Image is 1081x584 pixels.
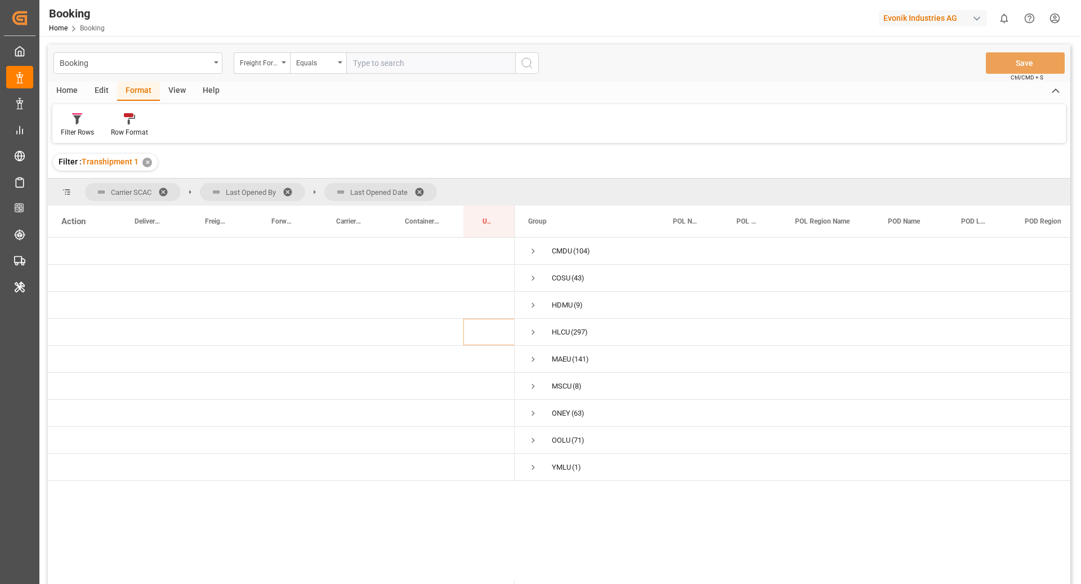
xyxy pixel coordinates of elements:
span: POL Region Name [795,217,850,225]
span: Filter : [59,157,82,166]
div: Format [117,82,160,101]
div: Help [194,82,228,101]
div: Row Format [111,127,148,137]
div: HLCU [552,319,570,345]
span: Delivery No. [135,217,162,225]
button: search button [515,52,539,74]
div: Filter Rows [61,127,94,137]
span: Last Opened By [226,188,276,197]
div: ✕ [142,158,152,167]
span: (8) [573,373,582,399]
span: Freight Forwarder's Reference No. [205,217,229,225]
span: (141) [572,346,589,372]
span: (71) [571,427,584,453]
div: MAEU [552,346,571,372]
button: open menu [53,52,222,74]
div: Action [61,216,86,226]
div: HDMU [552,292,573,318]
div: OOLU [552,427,570,453]
div: Edit [86,82,117,101]
span: Group [528,217,547,225]
span: (63) [571,400,584,426]
div: Evonik Industries AG [879,10,987,26]
div: MSCU [552,373,571,399]
span: (1) [572,454,581,480]
div: Press SPACE to select this row. [48,454,515,481]
span: Forwarder Name [271,217,293,225]
div: Equals [296,55,334,68]
div: Press SPACE to select this row. [48,346,515,373]
span: (43) [571,265,584,291]
span: Carrier SCAC [111,188,151,197]
span: (104) [573,238,590,264]
div: Press SPACE to select this row. [48,292,515,319]
div: CMDU [552,238,572,264]
span: Update Last Opened By [483,217,491,225]
input: Type to search [346,52,515,74]
span: Transhipment 1 [82,157,139,166]
span: Container No. [405,217,440,225]
div: ONEY [552,400,570,426]
div: View [160,82,194,101]
span: (9) [574,292,583,318]
div: Press SPACE to select this row. [48,373,515,400]
div: Press SPACE to select this row. [48,319,515,346]
div: Home [48,82,86,101]
div: Press SPACE to select this row. [48,400,515,427]
div: YMLU [552,454,571,480]
div: Press SPACE to select this row. [48,427,515,454]
span: POL Name [673,217,699,225]
span: POL Locode [736,217,758,225]
span: Carrier Booking No. [336,217,362,225]
button: Save [986,52,1065,74]
div: Freight Forwarder's Reference No. [240,55,278,68]
div: Press SPACE to select this row. [48,265,515,292]
div: COSU [552,265,570,291]
button: open menu [290,52,346,74]
span: POD Region [1025,217,1061,225]
div: Booking [60,55,210,69]
span: Last Opened Date [350,188,408,197]
span: POD Name [888,217,920,225]
a: Home [49,24,68,32]
button: Evonik Industries AG [879,7,991,29]
div: Press SPACE to select this row. [48,238,515,265]
button: show 0 new notifications [991,6,1017,31]
span: (297) [571,319,588,345]
button: open menu [234,52,290,74]
span: POD Locode [961,217,988,225]
span: Ctrl/CMD + S [1011,73,1043,82]
div: Booking [49,5,105,22]
button: Help Center [1017,6,1042,31]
